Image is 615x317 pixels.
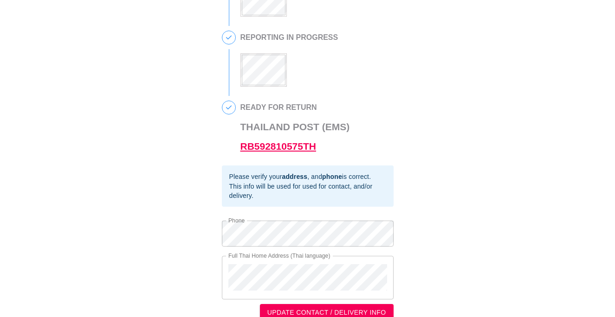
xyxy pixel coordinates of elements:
[240,141,316,152] a: RB592810575TH
[282,173,307,180] b: address
[222,31,235,44] span: 3
[240,103,350,112] h2: READY FOR RETURN
[240,33,338,42] h2: REPORTING IN PROGRESS
[240,117,350,156] h3: Thailand Post (EMS)
[229,182,386,200] div: This info will be used for used for contact, and/or delivery.
[322,173,342,180] b: phone
[222,101,235,114] span: 4
[229,172,386,181] div: Please verify your , and is correct.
